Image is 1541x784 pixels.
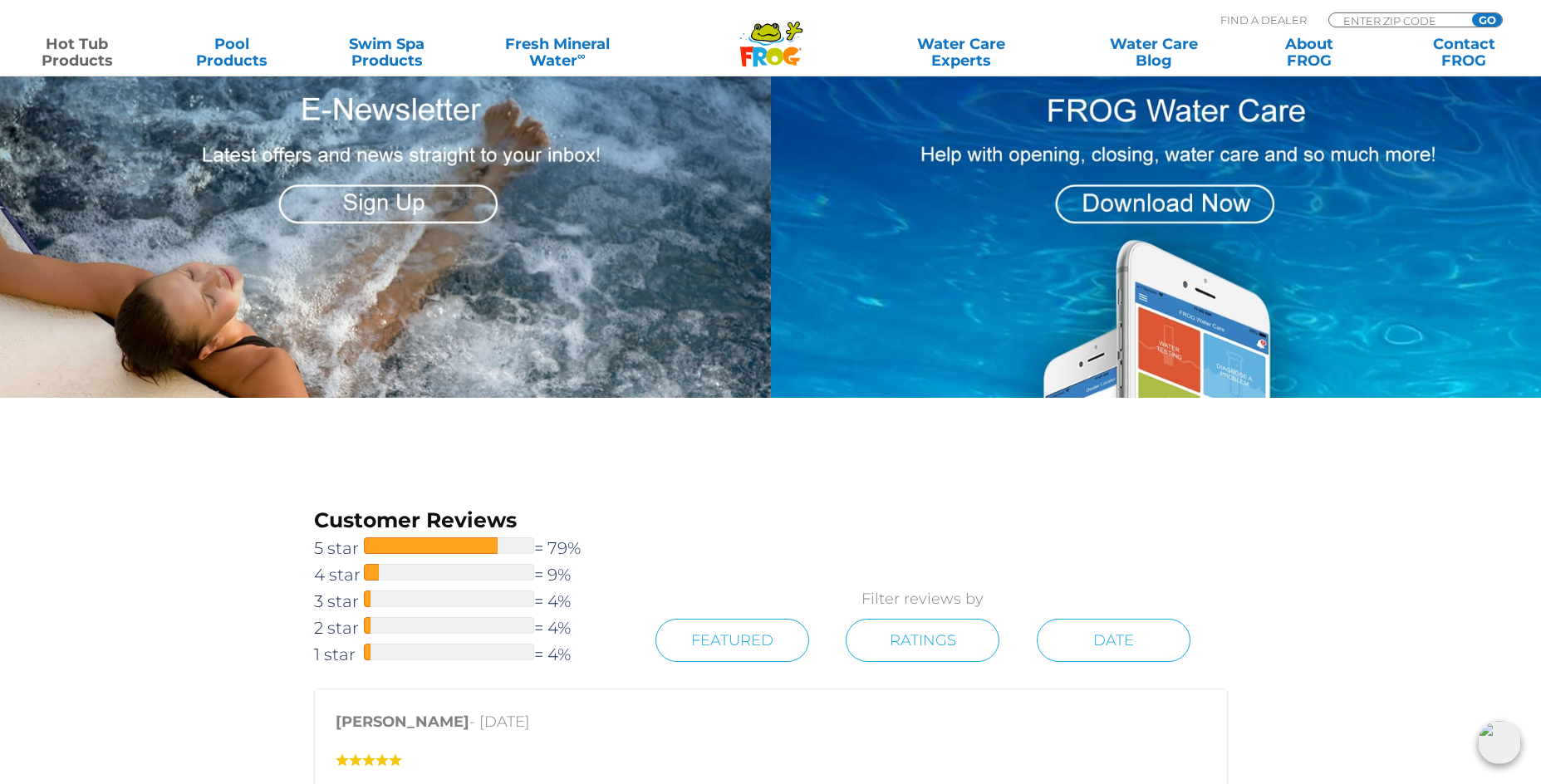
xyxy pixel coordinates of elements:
[577,49,586,62] sup: ∞
[314,561,364,588] span: 4 star
[314,641,364,668] span: 1 star
[314,641,619,668] a: 1 star= 4%
[1472,13,1502,27] input: GO
[314,561,619,588] a: 4 star= 9%
[1249,36,1369,69] a: AboutFROG
[1342,13,1454,27] input: Zip Code Form
[1404,36,1524,69] a: ContactFROG
[314,615,364,641] span: 2 star
[314,535,619,561] a: 5 star= 79%
[314,588,364,615] span: 3 star
[1220,12,1307,27] p: Find A Dealer
[336,713,469,731] strong: [PERSON_NAME]
[618,587,1227,610] p: Filter reviews by
[314,615,619,641] a: 2 star= 4%
[846,619,999,662] a: Ratings
[336,710,1206,742] p: - [DATE]
[482,36,633,69] a: Fresh MineralWater∞
[172,36,292,69] a: PoolProducts
[17,36,137,69] a: Hot TubProducts
[1478,721,1521,764] img: openIcon
[655,619,809,662] a: Featured
[314,588,619,615] a: 3 star= 4%
[863,36,1059,69] a: Water CareExperts
[314,506,619,535] h3: Customer Reviews
[314,535,364,561] span: 5 star
[326,36,447,69] a: Swim SpaProducts
[1093,36,1214,69] a: Water CareBlog
[1037,619,1190,662] a: Date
